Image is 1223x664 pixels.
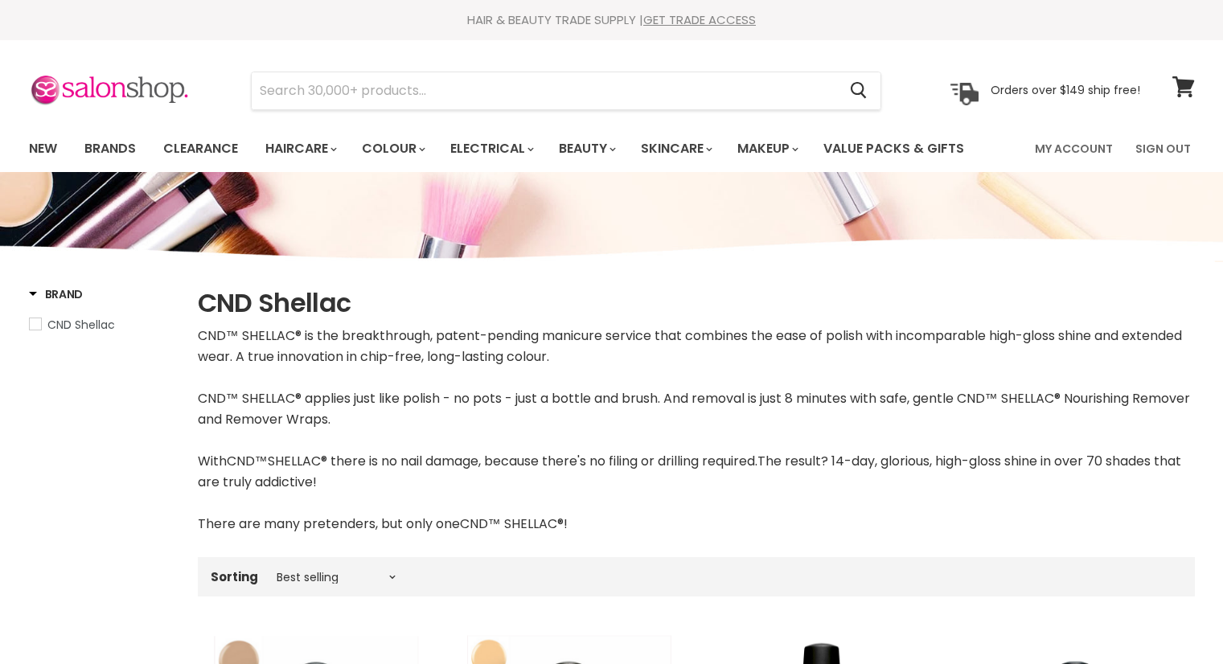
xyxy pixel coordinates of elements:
[17,125,1001,172] ul: Main menu
[811,132,976,166] a: Value Packs & Gifts
[198,389,1190,428] span: CND™ SHELLAC® applies just like polish - no pots - just a bottle and brush. And removal is just 8...
[72,132,148,166] a: Brands
[9,12,1215,28] div: HAIR & BEAUTY TRADE SUPPLY |
[251,72,881,110] form: Product
[350,132,435,166] a: Colour
[198,452,227,470] span: With
[9,125,1215,172] nav: Main
[198,326,1182,366] span: CND™ SHELLAC® is the breakthrough, patent-pending manicure service that combines the ease of poli...
[47,317,115,333] span: CND Shellac
[198,514,460,533] span: There are many pretenders, but only one
[227,452,268,470] span: CND™
[438,132,544,166] a: Electrical
[268,452,757,470] span: SHELLAC® there is no nail damage, because there's no filing or drilling required.
[991,83,1140,97] p: Orders over $149 ship free!
[547,132,626,166] a: Beauty
[29,286,84,302] h3: Brand
[151,132,250,166] a: Clearance
[1025,132,1122,166] a: My Account
[253,132,347,166] a: Haircare
[460,514,568,533] span: CND™ SHELLAC®!
[1126,132,1200,166] a: Sign Out
[725,132,808,166] a: Makeup
[629,132,722,166] a: Skincare
[252,72,838,109] input: Search
[29,316,178,334] a: CND Shellac
[211,570,258,584] label: Sorting
[643,11,756,28] a: GET TRADE ACCESS
[198,286,1195,320] h1: CND Shellac
[838,72,880,109] button: Search
[17,132,69,166] a: New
